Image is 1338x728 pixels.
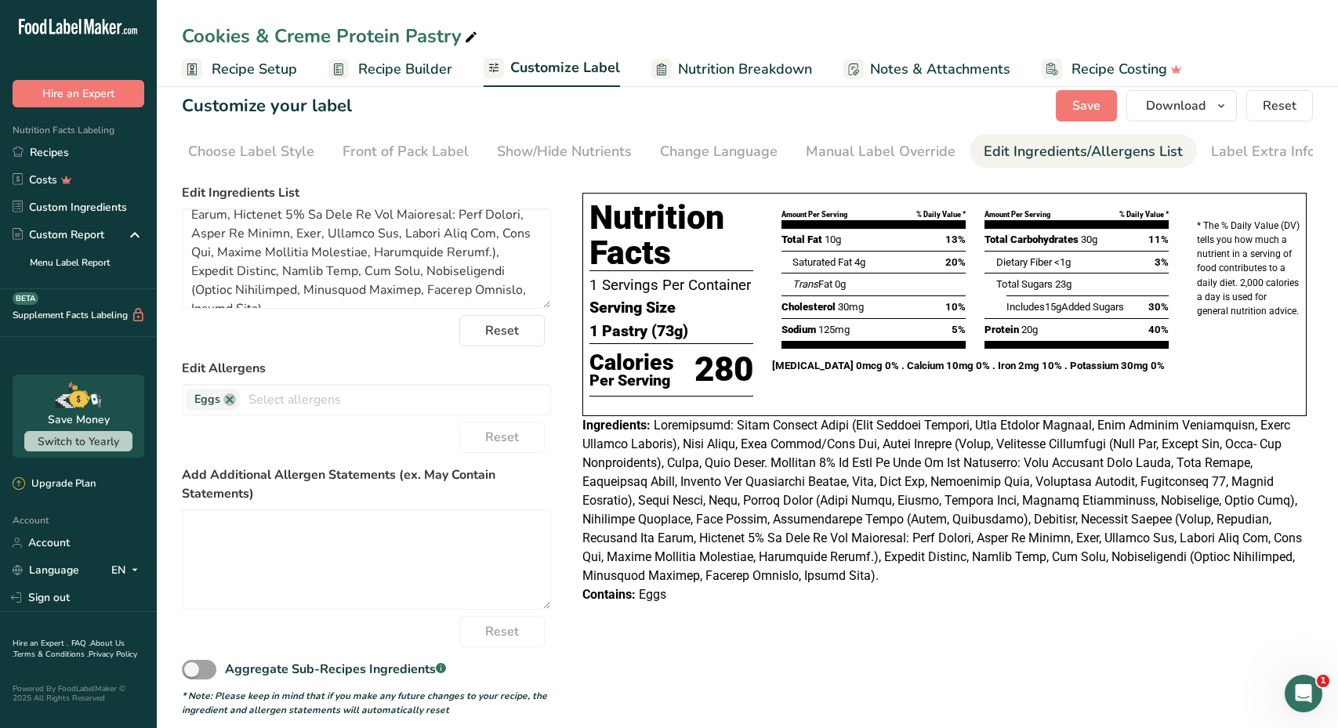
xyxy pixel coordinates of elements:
[111,561,144,580] div: EN
[1119,209,1169,220] div: % Daily Value *
[182,183,551,202] label: Edit Ingredients List
[589,200,753,271] h1: Nutrition Facts
[459,315,545,346] button: Reset
[996,256,1052,268] span: Dietary Fiber
[792,256,852,268] span: Saturated Fat
[13,292,38,305] div: BETA
[13,638,68,649] a: Hire an Expert .
[1042,52,1182,87] a: Recipe Costing
[818,324,850,335] span: 125mg
[1246,90,1313,121] button: Reset
[792,278,832,290] span: Fat
[1071,59,1167,80] span: Recipe Costing
[1148,232,1169,248] span: 11%
[24,431,132,451] button: Switch to Yearly
[13,684,144,703] div: Powered By FoodLabelMaker © 2025 All Rights Reserved
[1072,96,1100,115] span: Save
[182,359,551,378] label: Edit Allergens
[639,587,666,602] span: Eggs
[13,80,144,107] button: Hire an Expert
[806,141,955,162] div: Manual Label Override
[589,320,688,343] span: 1 Pastry (73g)
[497,141,632,162] div: Show/Hide Nutrients
[792,278,818,290] i: Trans
[1148,322,1169,338] span: 40%
[13,649,89,660] a: Terms & Conditions .
[1155,255,1169,270] span: 3%
[188,141,314,162] div: Choose Label Style
[838,301,864,313] span: 30mg
[582,418,1302,583] span: Loremipsumd: Sitam Consect Adipi (Elit Seddoei Tempori, Utla Etdolor Magnaal, Enim Adminim Veniam...
[485,622,519,641] span: Reset
[781,209,847,220] div: Amount Per Serving
[825,234,841,245] span: 10g
[945,299,966,315] span: 10%
[459,616,545,647] button: Reset
[772,358,1179,374] p: [MEDICAL_DATA] 0mcg 0% . Calcium 10mg 0% . Iron 2mg 10% . Potassium 30mg 0%
[1006,301,1124,313] span: Includes Added Sugars
[582,418,651,433] span: Ingredients:
[71,638,90,649] a: FAQ .
[48,411,110,428] div: Save Money
[589,296,676,320] span: Serving Size
[182,22,480,50] div: Cookies & Creme Protein Pastry
[589,351,674,375] p: Calories
[870,59,1010,80] span: Notes & Attachments
[343,141,469,162] div: Front of Pack Label
[485,428,519,447] span: Reset
[328,52,452,87] a: Recipe Builder
[358,59,452,80] span: Recipe Builder
[945,255,966,270] span: 20%
[781,234,822,245] span: Total Fat
[984,141,1183,162] div: Edit Ingredients/Allergens List
[984,324,1019,335] span: Protein
[1056,90,1117,121] button: Save
[1317,675,1329,687] span: 1
[589,274,753,296] p: 1 Servings Per Container
[996,278,1053,290] span: Total Sugars
[1055,278,1071,290] span: 23g
[225,660,446,679] div: Aggregate Sub-Recipes Ingredients
[13,638,125,660] a: About Us .
[1146,96,1206,115] span: Download
[182,465,551,503] label: Add Additional Allergen Statements (ex. May Contain Statements)
[582,587,636,602] span: Contains:
[182,52,297,87] a: Recipe Setup
[952,322,966,338] span: 5%
[835,278,846,290] span: 0g
[194,391,220,408] span: Eggs
[854,256,865,268] span: 4g
[13,476,96,492] div: Upgrade Plan
[916,209,966,220] div: % Daily Value *
[945,232,966,248] span: 13%
[1054,256,1071,268] span: <1g
[589,375,674,387] p: Per Serving
[38,434,119,449] span: Switch to Yearly
[484,50,620,88] a: Customize Label
[843,52,1010,87] a: Notes & Attachments
[1285,675,1322,712] iframe: Intercom live chat
[984,234,1079,245] span: Total Carbohydrates
[1045,301,1061,313] span: 15g
[240,387,550,411] input: Select allergens
[1197,219,1300,318] p: * The % Daily Value (DV) tells you how much a nutrient in a serving of food contributes to a dail...
[182,93,352,119] h1: Customize your label
[510,57,620,78] span: Customize Label
[678,59,812,80] span: Nutrition Breakdown
[182,690,547,716] i: * Note: Please keep in mind that if you make any future changes to your recipe, the ingredient an...
[660,141,778,162] div: Change Language
[1263,96,1296,115] span: Reset
[1021,324,1038,335] span: 20g
[781,301,836,313] span: Cholesterol
[212,59,297,80] span: Recipe Setup
[485,321,519,340] span: Reset
[459,422,545,453] button: Reset
[651,52,812,87] a: Nutrition Breakdown
[984,209,1050,220] div: Amount Per Serving
[1081,234,1097,245] span: 30g
[1211,141,1315,162] div: Label Extra Info
[13,226,104,243] div: Custom Report
[1126,90,1237,121] button: Download
[694,344,753,396] p: 280
[13,556,79,584] a: Language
